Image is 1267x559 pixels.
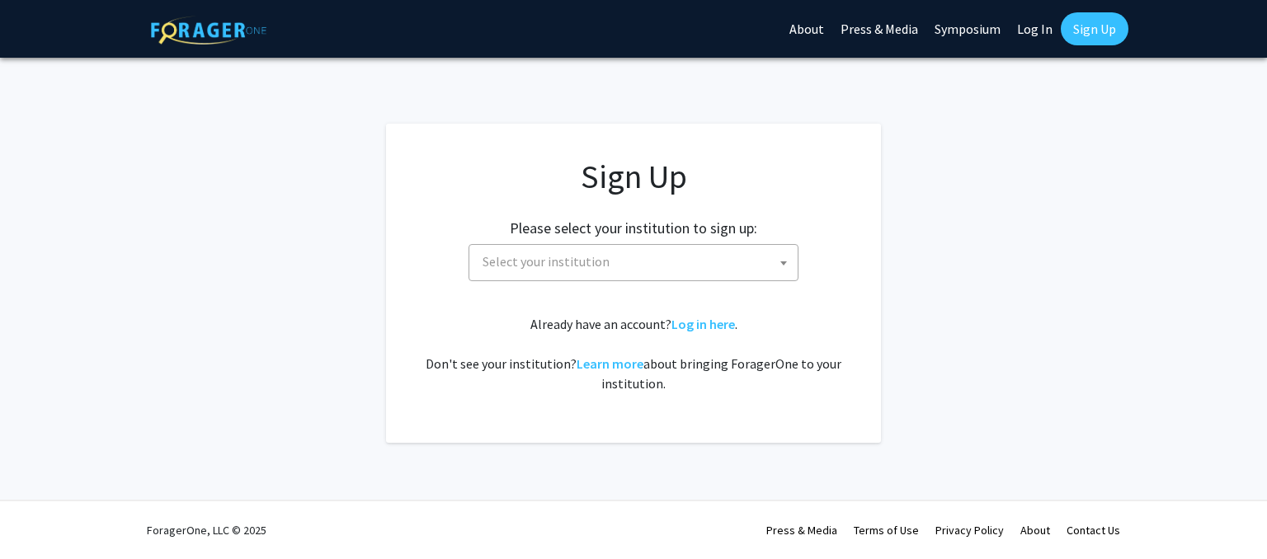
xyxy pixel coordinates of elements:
span: Select your institution [476,245,798,279]
a: About [1020,523,1050,538]
a: Contact Us [1067,523,1120,538]
h2: Please select your institution to sign up: [510,219,757,237]
span: Select your institution [469,244,798,281]
a: Learn more about bringing ForagerOne to your institution [577,355,643,372]
img: ForagerOne Logo [151,16,266,45]
a: Privacy Policy [935,523,1004,538]
span: Select your institution [483,253,610,270]
a: Press & Media [766,523,837,538]
div: Already have an account? . Don't see your institution? about bringing ForagerOne to your institut... [419,314,848,393]
a: Terms of Use [854,523,919,538]
h1: Sign Up [419,157,848,196]
div: ForagerOne, LLC © 2025 [147,501,266,559]
a: Sign Up [1061,12,1128,45]
a: Log in here [671,316,735,332]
